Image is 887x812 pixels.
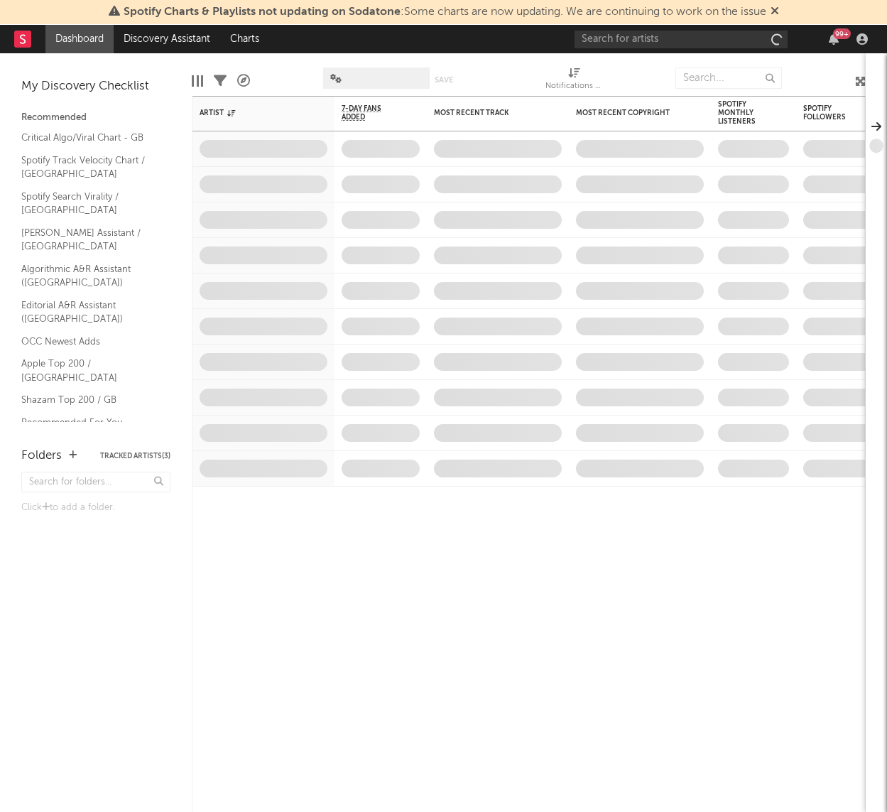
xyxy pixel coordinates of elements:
[21,448,62,465] div: Folders
[833,28,851,39] div: 99 +
[100,453,170,460] button: Tracked Artists(3)
[45,25,114,53] a: Dashboard
[575,31,788,48] input: Search for artists
[434,109,540,117] div: Most Recent Track
[21,356,156,385] a: Apple Top 200 / [GEOGRAPHIC_DATA]
[21,225,156,254] a: [PERSON_NAME] Assistant / [GEOGRAPHIC_DATA]
[21,130,156,146] a: Critical Algo/Viral Chart - GB
[124,6,766,18] span: : Some charts are now updating. We are continuing to work on the issue
[21,298,156,327] a: Editorial A&R Assistant ([GEOGRAPHIC_DATA])
[21,392,156,408] a: Shazam Top 200 / GB
[21,78,170,95] div: My Discovery Checklist
[545,60,602,102] div: Notifications (Artist)
[675,67,782,89] input: Search...
[771,6,779,18] span: Dismiss
[237,60,250,102] div: A&R Pipeline
[829,33,839,45] button: 99+
[192,60,203,102] div: Edit Columns
[200,109,306,117] div: Artist
[21,334,156,350] a: OCC Newest Adds
[21,261,156,291] a: Algorithmic A&R Assistant ([GEOGRAPHIC_DATA])
[114,25,220,53] a: Discovery Assistant
[718,100,768,126] div: Spotify Monthly Listeners
[342,104,398,121] span: 7-Day Fans Added
[21,499,170,516] div: Click to add a folder.
[214,60,227,102] div: Filters
[435,76,453,84] button: Save
[545,78,602,95] div: Notifications (Artist)
[576,109,682,117] div: Most Recent Copyright
[21,472,170,492] input: Search for folders...
[21,415,156,431] a: Recommended For You
[220,25,269,53] a: Charts
[803,104,853,121] div: Spotify Followers
[21,109,170,126] div: Recommended
[21,153,156,182] a: Spotify Track Velocity Chart / [GEOGRAPHIC_DATA]
[124,6,401,18] span: Spotify Charts & Playlists not updating on Sodatone
[21,189,156,218] a: Spotify Search Virality / [GEOGRAPHIC_DATA]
